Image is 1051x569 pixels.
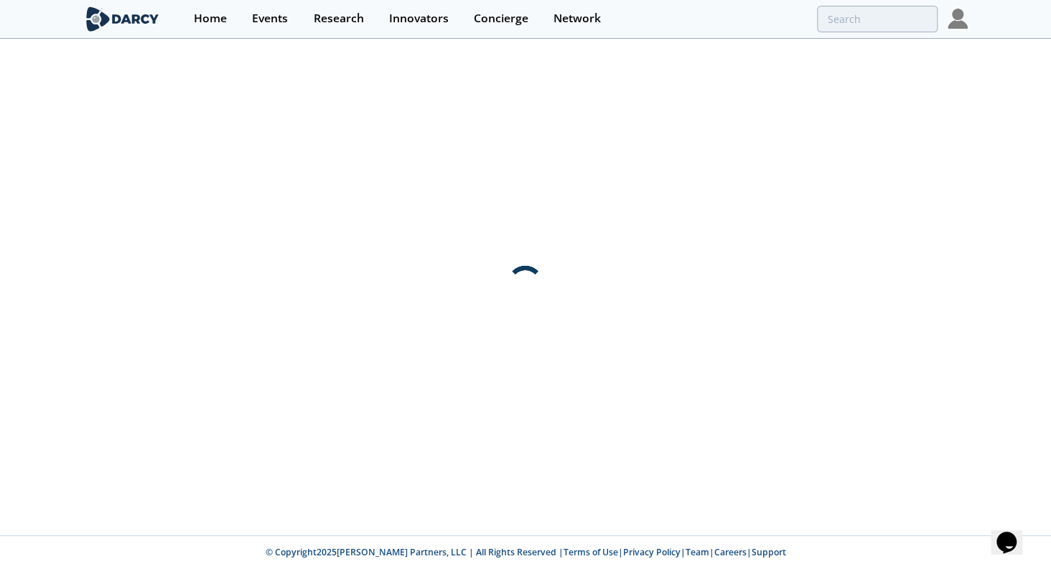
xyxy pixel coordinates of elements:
[991,512,1037,555] iframe: chat widget
[388,13,448,24] div: Innovators
[553,13,600,24] div: Network
[194,13,227,24] div: Home
[564,546,618,558] a: Terms of Use
[252,13,288,24] div: Events
[29,546,1022,559] p: © Copyright 2025 [PERSON_NAME] Partners, LLC | All Rights Reserved | | | | |
[686,546,709,558] a: Team
[623,546,681,558] a: Privacy Policy
[83,6,162,32] img: logo-wide.svg
[752,546,786,558] a: Support
[313,13,363,24] div: Research
[473,13,528,24] div: Concierge
[948,9,968,29] img: Profile
[714,546,747,558] a: Careers
[817,6,938,32] input: Advanced Search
